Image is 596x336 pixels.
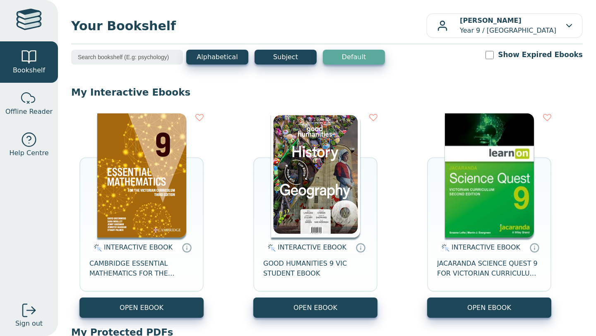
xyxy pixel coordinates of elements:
[263,259,368,278] span: GOOD HUMANITIES 9 VIC STUDENT EBOOK
[452,243,520,251] span: INTERACTIVE EBOOK
[356,242,365,252] a: Interactive eBooks are accessed online via the publisher’s portal. They contain interactive resou...
[439,243,449,253] img: interactive.svg
[9,148,48,158] span: Help Centre
[529,242,539,252] a: Interactive eBooks are accessed online via the publisher’s portal. They contain interactive resou...
[182,242,192,252] a: Interactive eBooks are accessed online via the publisher’s portal. They contain interactive resou...
[460,17,521,24] b: [PERSON_NAME]
[498,50,583,60] label: Show Expired Ebooks
[445,113,534,238] img: 30be4121-5288-ea11-a992-0272d098c78b.png
[255,50,317,65] button: Subject
[79,298,204,318] button: OPEN EBOOK
[71,86,583,98] p: My Interactive Ebooks
[104,243,173,251] span: INTERACTIVE EBOOK
[71,17,426,35] span: Your Bookshelf
[426,13,583,38] button: [PERSON_NAME]Year 9 / [GEOGRAPHIC_DATA]
[97,113,186,238] img: 04b5599d-fef1-41b0-b233-59aa45d44596.png
[460,16,556,36] p: Year 9 / [GEOGRAPHIC_DATA]
[278,243,346,251] span: INTERACTIVE EBOOK
[265,243,276,253] img: interactive.svg
[271,113,360,238] img: a1a30a32-8e91-e911-a97e-0272d098c78b.png
[15,319,43,329] span: Sign out
[13,65,45,75] span: Bookshelf
[71,50,183,65] input: Search bookshelf (E.g: psychology)
[89,259,194,278] span: CAMBRIDGE ESSENTIAL MATHEMATICS FOR THE VICTORIAN CURRICULUM YEAR 9 EBOOK 3E
[91,243,102,253] img: interactive.svg
[253,298,377,318] button: OPEN EBOOK
[5,107,53,117] span: Offline Reader
[186,50,248,65] button: Alphabetical
[323,50,385,65] button: Default
[427,298,551,318] button: OPEN EBOOK
[437,259,541,278] span: JACARANDA SCIENCE QUEST 9 FOR VICTORIAN CURRICULUM LEARNON 2E EBOOK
